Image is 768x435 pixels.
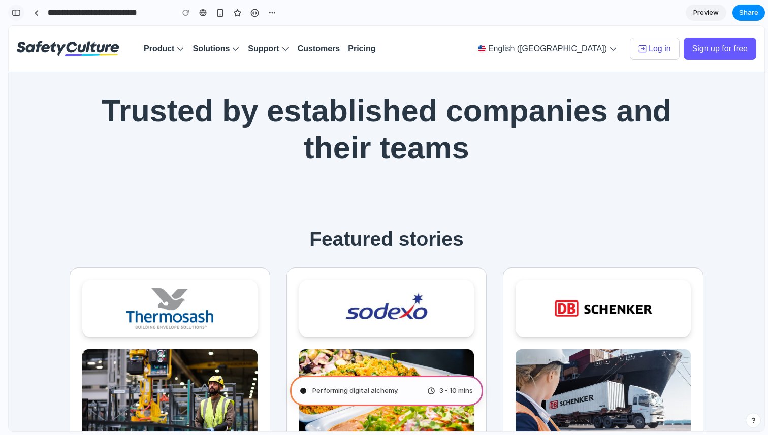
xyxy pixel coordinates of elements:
[479,16,598,29] span: English ([GEOGRAPHIC_DATA])
[732,5,765,21] button: Share
[439,386,473,396] span: 3 - 10 mins
[53,202,703,225] h2: Featured stories
[74,323,249,411] img: Thermosash Group manufacturing worker creating panels for bespoke building envelope | Image inclu...
[693,8,719,18] span: Preview
[686,5,726,21] a: Preview
[721,371,746,395] iframe: Intercom live chat
[61,66,695,141] h1: Trusted by established companies and their teams
[8,15,111,30] img: SafetyCulture
[312,386,399,396] span: Performing digital alchemy .
[621,12,671,34] a: Log in
[739,8,758,18] span: Share
[675,12,748,34] a: Sign up for free
[461,12,617,34] button: English ([GEOGRAPHIC_DATA])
